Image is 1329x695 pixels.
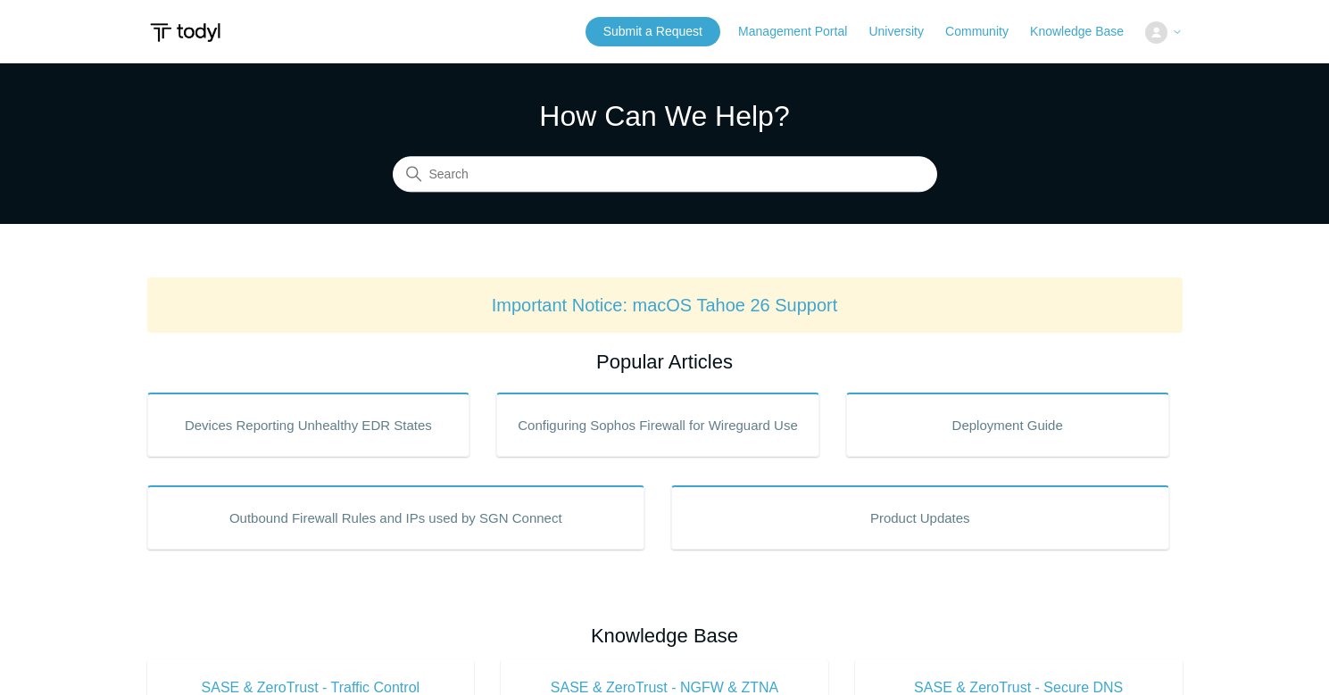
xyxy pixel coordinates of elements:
a: Important Notice: macOS Tahoe 26 Support [492,295,838,315]
a: University [868,22,941,41]
a: Devices Reporting Unhealthy EDR States [147,393,470,457]
a: Deployment Guide [846,393,1169,457]
input: Search [393,157,937,193]
h2: Popular Articles [147,347,1183,376]
a: Configuring Sophos Firewall for Wireguard Use [496,393,819,457]
h1: How Can We Help? [393,95,937,137]
a: Community [945,22,1026,41]
a: Submit a Request [586,17,720,46]
a: Management Portal [738,22,865,41]
a: Outbound Firewall Rules and IPs used by SGN Connect [147,485,645,550]
a: Knowledge Base [1030,22,1142,41]
img: Todyl Support Center Help Center home page [147,16,223,49]
h2: Knowledge Base [147,621,1183,650]
a: Product Updates [671,485,1169,550]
